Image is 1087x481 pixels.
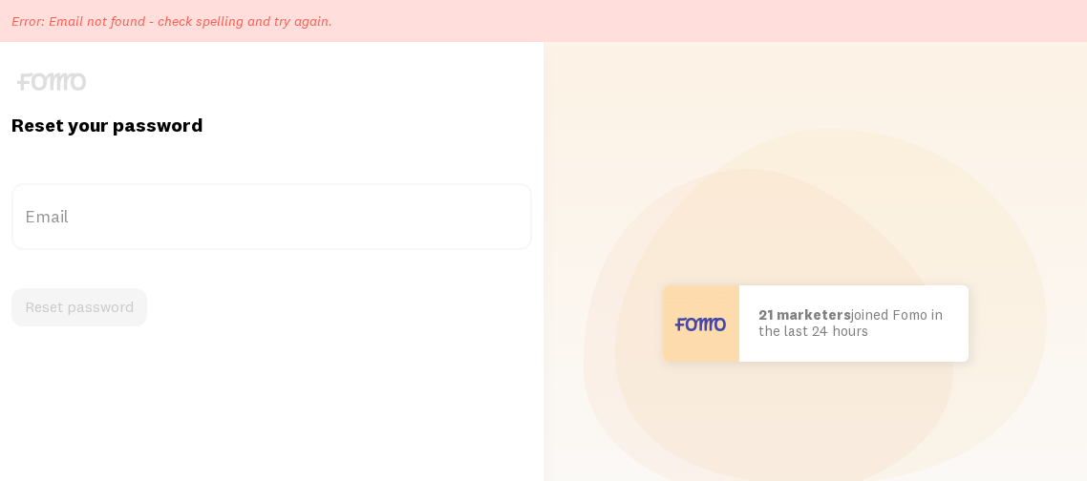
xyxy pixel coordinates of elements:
b: 21 marketers [758,305,851,324]
h1: Reset your password [11,113,532,137]
label: Email [11,183,532,250]
img: User avatar [663,285,739,362]
img: fomo-logo-gray-b99e0e8ada9f9040e2984d0d95b3b12da0074ffd48d1e5cb62ac37fc77b0b268.svg [17,73,86,91]
p: Error: Email not found - check spelling and try again. [11,11,332,31]
p: joined Fomo in the last 24 hours [758,307,949,339]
